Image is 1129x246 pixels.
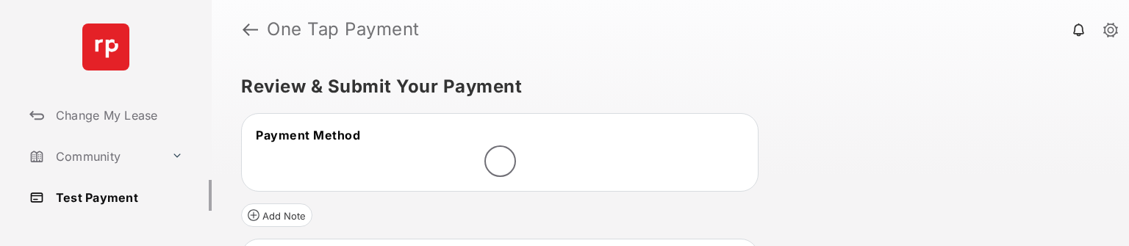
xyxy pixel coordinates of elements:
a: Community [24,139,165,174]
span: Payment Method [256,128,360,142]
button: Add Note [241,203,312,227]
img: svg+xml;base64,PHN2ZyB4bWxucz0iaHR0cDovL3d3dy53My5vcmcvMjAwMC9zdmciIHdpZHRoPSI2NCIgaGVpZ2h0PSI2NC... [82,23,129,70]
a: Change My Lease [24,98,212,133]
strong: One Tap Payment [267,21,420,38]
h5: Review & Submit Your Payment [241,78,1088,95]
a: Test Payment [24,180,212,215]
